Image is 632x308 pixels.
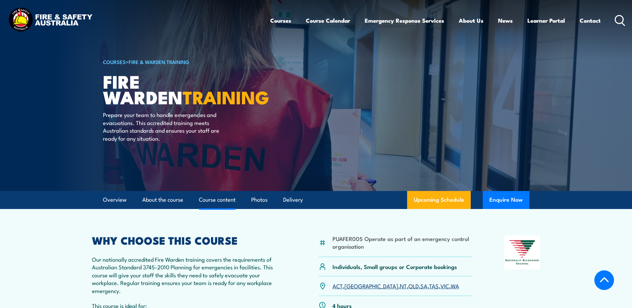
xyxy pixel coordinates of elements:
[129,58,189,65] a: Fire & Warden Training
[429,282,439,290] a: TAS
[483,191,529,209] button: Enquire Now
[440,282,449,290] a: VIC
[408,282,419,290] a: QLD
[283,191,303,209] a: Delivery
[103,58,268,66] h6: >
[306,12,350,29] a: Course Calendar
[92,235,287,245] h2: WHY CHOOSE THIS COURSE
[103,58,126,65] a: COURSES
[183,83,269,110] strong: TRAINING
[459,12,483,29] a: About Us
[451,282,459,290] a: WA
[344,282,398,290] a: [GEOGRAPHIC_DATA]
[103,191,127,209] a: Overview
[270,12,291,29] a: Courses
[332,282,343,290] a: ACT
[332,282,459,290] p: , , , , , , ,
[251,191,268,209] a: Photos
[498,12,513,29] a: News
[580,12,601,29] a: Contact
[332,235,472,250] li: PUAFER005 Operate as part of an emergency control organisation
[504,235,540,269] img: Nationally Recognised Training logo.
[199,191,236,209] a: Course content
[103,73,268,104] h1: Fire Warden
[92,255,287,294] p: Our nationally accredited Fire Warden training covers the requirements of Australian Standard 374...
[332,263,457,270] p: Individuals, Small groups or Corporate bookings
[527,12,565,29] a: Learner Portal
[365,12,444,29] a: Emergency Response Services
[142,191,183,209] a: About the course
[407,191,471,209] a: Upcoming Schedule
[103,111,225,142] p: Prepare your team to handle emergencies and evacuations. This accredited training meets Australia...
[420,282,427,290] a: SA
[400,282,407,290] a: NT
